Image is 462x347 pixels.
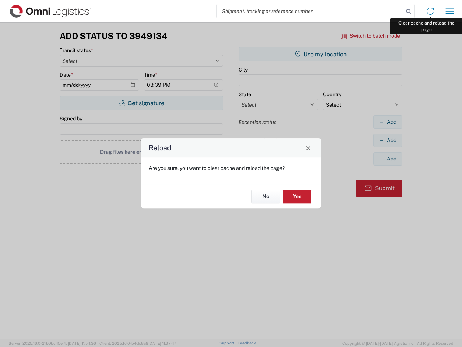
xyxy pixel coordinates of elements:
p: Are you sure, you want to clear cache and reload the page? [149,165,313,171]
button: Yes [283,190,311,203]
button: No [251,190,280,203]
input: Shipment, tracking or reference number [217,4,404,18]
h4: Reload [149,143,171,153]
button: Close [303,143,313,153]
